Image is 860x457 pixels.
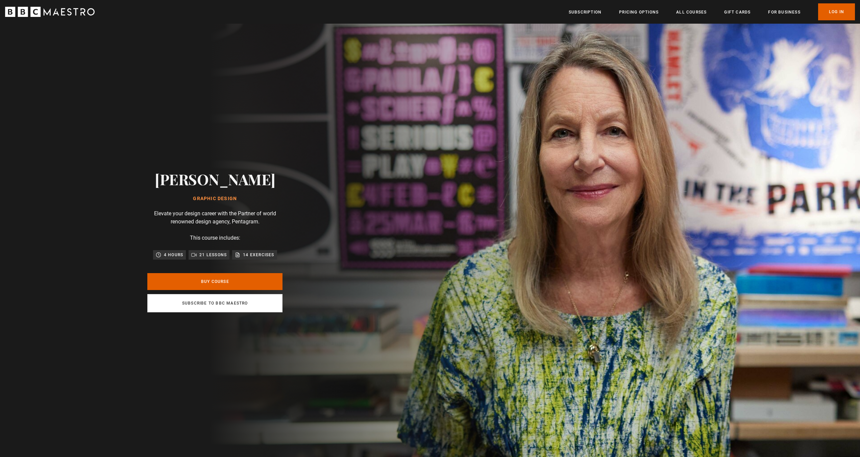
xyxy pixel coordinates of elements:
a: All Courses [676,9,707,16]
nav: Primary [569,3,855,20]
svg: BBC Maestro [5,7,95,17]
a: For business [768,9,800,16]
p: 14 exercises [243,251,274,258]
h2: [PERSON_NAME] [155,170,275,188]
a: Subscribe to BBC Maestro [147,294,282,312]
a: Subscription [569,9,601,16]
p: Elevate your design career with the Partner of world renowned design agency, Pentagram. [147,210,282,226]
a: Gift Cards [724,9,751,16]
p: 4 hours [164,251,183,258]
a: Log In [818,3,855,20]
a: Buy Course [147,273,282,290]
p: This course includes: [190,234,240,242]
a: Pricing Options [619,9,659,16]
p: 21 lessons [199,251,227,258]
h1: Graphic Design [155,196,275,201]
